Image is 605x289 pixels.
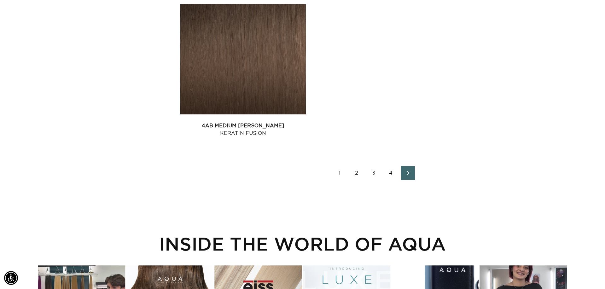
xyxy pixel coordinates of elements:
[333,166,347,180] a: Page 1
[4,271,18,285] div: Accessibility Menu
[38,233,567,254] h2: INSIDE THE WORLD OF AQUA
[180,166,567,180] nav: Pagination
[350,166,364,180] a: Page 2
[573,259,605,289] iframe: Chat Widget
[384,166,398,180] a: Page 4
[401,166,415,180] a: Next page
[180,122,306,137] a: 4AB Medium [PERSON_NAME] Keratin Fusion
[367,166,381,180] a: Page 3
